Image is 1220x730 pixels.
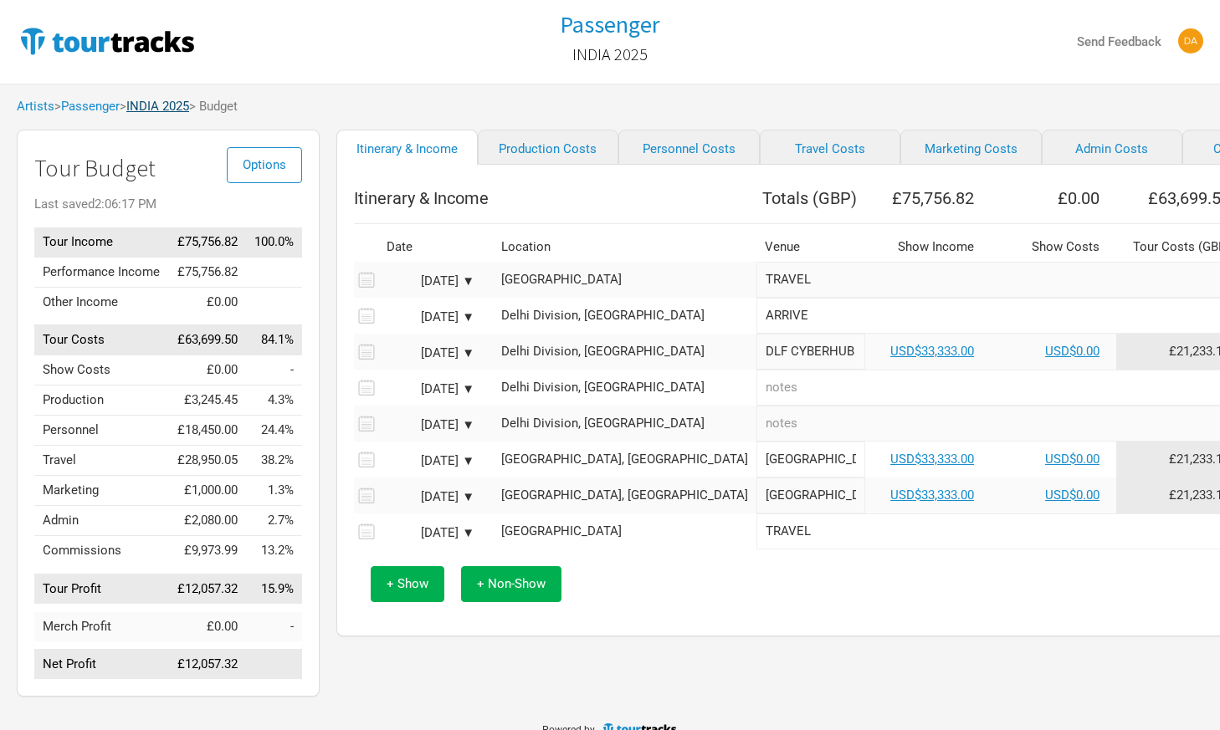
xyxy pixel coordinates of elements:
[169,416,246,446] td: £18,450.00
[501,309,748,322] div: Delhi Division, India
[34,446,169,476] td: Travel
[34,574,169,604] td: Tour Profit
[336,130,478,165] a: Itinerary & Income
[189,100,238,113] span: > Budget
[382,383,474,396] div: [DATE] ▼
[61,99,120,114] a: Passenger
[227,147,302,183] button: Options
[120,100,189,113] span: >
[1077,34,1161,49] strong: Send Feedback
[169,446,246,476] td: £28,950.05
[169,536,246,566] td: £9,973.99
[17,99,54,114] a: Artists
[382,491,474,503] div: [DATE] ▼
[501,273,748,286] div: Singapore
[246,257,302,287] td: Performance Income as % of Tour Income
[354,181,756,215] th: Itinerary & Income
[246,325,302,355] td: Tour Costs as % of Tour Income
[501,417,748,430] div: Delhi Division, India
[501,525,748,538] div: Singapore
[34,536,169,566] td: Commissions
[54,100,120,113] span: >
[169,257,246,287] td: £75,756.82
[382,275,474,288] div: [DATE] ▼
[243,157,286,172] span: Options
[572,37,648,72] a: INDIA 2025
[34,476,169,506] td: Marketing
[382,419,474,431] div: [DATE] ▼
[34,650,169,680] td: Net Profit
[382,311,474,324] div: [DATE] ▼
[760,130,901,165] a: Travel Costs
[246,612,302,641] td: Merch Profit as % of Tour Income
[17,24,197,58] img: TourTracks
[501,345,748,358] div: Delhi Division, India
[34,227,169,258] td: Tour Income
[890,452,974,467] a: USD$33,333.00
[246,574,302,604] td: Tour Profit as % of Tour Income
[572,45,648,64] h2: INDIA 2025
[34,385,169,416] td: Production
[618,130,760,165] a: Personnel Costs
[461,566,561,602] button: + Non-Show
[126,99,189,114] a: INDIA 2025
[756,442,865,477] input: PHOENIX MARKET CITY
[169,650,246,680] td: £12,057.32
[169,612,246,641] td: £0.00
[34,325,169,355] td: Tour Costs
[382,347,474,360] div: [DATE] ▼
[1045,452,1100,467] a: USD$0.00
[1042,130,1183,165] a: Admin Costs
[382,455,474,467] div: [DATE] ▼
[246,446,302,476] td: Travel as % of Tour Income
[246,355,302,385] td: Show Costs as % of Tour Income
[246,506,302,536] td: Admin as % of Tour Income
[756,477,865,513] input: PHOENIX MARKET CITY
[169,385,246,416] td: £3,245.45
[501,453,748,466] div: Mumbai, India
[34,612,169,641] td: Merch Profit
[560,12,660,38] a: Passenger
[501,381,748,394] div: Delhi Division, India
[169,355,246,385] td: £0.00
[477,576,546,591] span: + Non-Show
[34,156,302,181] h1: Tour Budget
[246,416,302,446] td: Personnel as % of Tour Income
[246,287,302,317] td: Other Income as % of Tour Income
[493,232,756,262] th: Location
[34,355,169,385] td: Show Costs
[1045,488,1100,503] a: USD$0.00
[378,232,487,262] th: Date
[900,130,1042,165] a: Marketing Costs
[387,576,428,591] span: + Show
[865,232,991,262] th: Show Income
[34,416,169,446] td: Personnel
[1178,28,1203,54] img: Dan
[34,506,169,536] td: Admin
[756,334,865,370] input: DLF CYBERHUB
[501,489,748,502] div: Bengaluru, India
[382,527,474,539] div: [DATE] ▼
[169,574,246,604] td: £12,057.32
[756,232,865,262] th: Venue
[890,344,974,359] a: USD$33,333.00
[246,476,302,506] td: Marketing as % of Tour Income
[34,198,302,211] div: Last saved 2:06:17 PM
[865,181,991,215] th: £75,756.82
[34,287,169,317] td: Other Income
[169,506,246,536] td: £2,080.00
[246,650,302,680] td: Net Profit as % of Tour Income
[34,257,169,287] td: Performance Income
[169,287,246,317] td: £0.00
[169,227,246,258] td: £75,756.82
[890,488,974,503] a: USD$33,333.00
[1045,344,1100,359] a: USD$0.00
[991,232,1116,262] th: Show Costs
[478,130,619,165] a: Production Costs
[169,476,246,506] td: £1,000.00
[991,181,1116,215] th: £0.00
[560,9,660,39] h1: Passenger
[371,566,444,602] button: + Show
[246,227,302,258] td: Tour Income as % of Tour Income
[246,536,302,566] td: Commissions as % of Tour Income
